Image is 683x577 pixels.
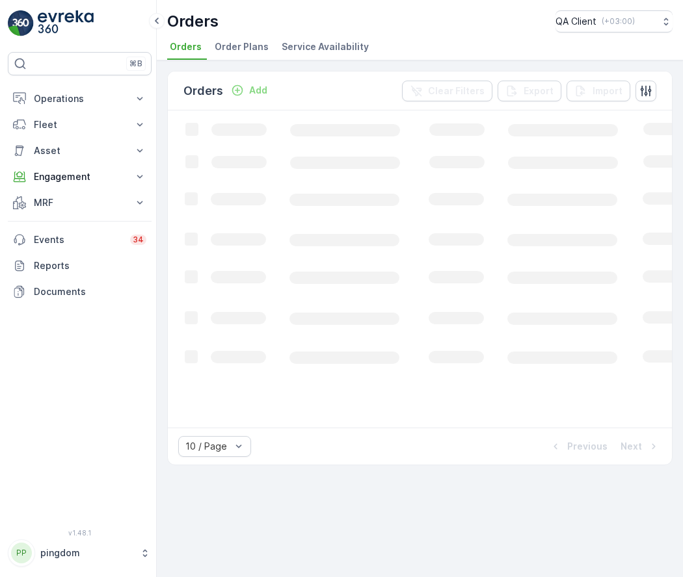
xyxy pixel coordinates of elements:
[170,40,202,53] span: Orders
[402,81,492,101] button: Clear Filters
[249,84,267,97] p: Add
[8,190,152,216] button: MRF
[8,253,152,279] a: Reports
[215,40,269,53] span: Order Plans
[8,529,152,537] span: v 1.48.1
[619,439,662,454] button: Next
[567,81,630,101] button: Import
[183,82,223,100] p: Orders
[8,10,34,36] img: logo
[34,285,146,298] p: Documents
[34,196,126,209] p: MRF
[133,235,144,245] p: 34
[40,546,133,559] p: pingdom
[34,233,122,246] p: Events
[38,10,94,36] img: logo_light-DOdMpM7g.png
[11,543,32,563] div: PP
[8,279,152,305] a: Documents
[556,10,673,32] button: QA Client(+03:00)
[8,112,152,138] button: Fleet
[129,58,142,69] p: ⌘B
[34,259,146,272] p: Reports
[602,16,635,27] p: ( +03:00 )
[498,81,561,101] button: Export
[34,144,126,157] p: Asset
[8,164,152,190] button: Engagement
[34,118,126,131] p: Fleet
[8,227,152,253] a: Events34
[567,440,608,453] p: Previous
[34,92,126,105] p: Operations
[621,440,642,453] p: Next
[8,138,152,164] button: Asset
[34,170,126,183] p: Engagement
[8,86,152,112] button: Operations
[8,539,152,567] button: PPpingdom
[167,11,219,32] p: Orders
[282,40,369,53] span: Service Availability
[524,84,554,97] p: Export
[593,84,623,97] p: Import
[556,15,596,28] p: QA Client
[428,84,485,97] p: Clear Filters
[226,83,273,98] button: Add
[548,439,609,454] button: Previous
